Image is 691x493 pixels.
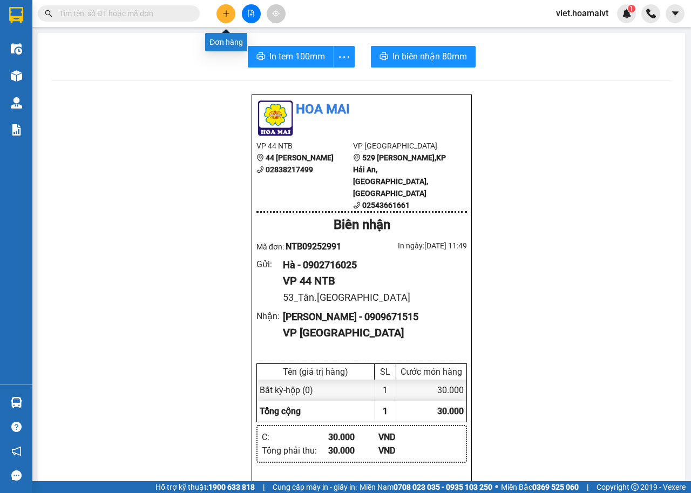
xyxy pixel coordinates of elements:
button: file-add [242,4,261,23]
img: logo-vxr [9,7,23,23]
div: Nhận : [256,309,283,323]
span: Miền Nam [360,481,492,493]
div: Long Hải [126,9,213,22]
div: VP 44 NTB [283,273,458,289]
span: viet.hoamaivt [547,6,617,20]
span: phone [353,201,361,209]
div: Gửi : [256,258,283,271]
span: question-circle [11,422,22,432]
span: In biên nhận 80mm [392,50,467,63]
div: VND [378,444,429,457]
span: | [587,481,588,493]
span: printer [256,52,265,62]
span: message [11,470,22,481]
span: caret-down [670,9,680,18]
div: 0909671515 [126,35,213,50]
span: NTB09252991 [286,241,341,252]
div: Cước món hàng [399,367,464,377]
div: 30.000 [396,380,466,401]
strong: 0369 525 060 [532,483,579,491]
img: warehouse-icon [11,70,22,82]
div: 1 [375,380,396,401]
span: Cung cấp máy in - giấy in: [273,481,357,493]
button: caret-down [666,4,685,23]
span: Gửi: [9,10,26,22]
div: SL [377,367,393,377]
span: aim [272,10,280,17]
img: warehouse-icon [11,397,22,408]
div: 30.000 [328,430,378,444]
span: more [334,50,354,64]
div: VP [GEOGRAPHIC_DATA] [283,325,458,341]
span: Nhận: [126,10,152,22]
span: Tổng cộng [260,406,301,416]
button: aim [267,4,286,23]
div: In ngày: [DATE] 11:49 [362,240,467,252]
div: Tên (giá trị hàng) [260,367,371,377]
button: plus [216,4,235,23]
div: Mã đơn: [256,240,362,253]
span: environment [256,154,264,161]
span: 1 [383,406,388,416]
div: Đơn hàng [205,33,247,51]
div: [PERSON_NAME] [126,22,213,35]
img: warehouse-icon [11,43,22,55]
li: VP [GEOGRAPHIC_DATA] [353,140,450,152]
div: Hà [9,22,119,35]
b: 44 [PERSON_NAME] [266,153,334,162]
span: plus [222,10,230,17]
button: printerIn tem 100mm [248,46,334,67]
img: icon-new-feature [622,9,632,18]
div: 30.000 [328,444,378,457]
div: 53_Tân.[GEOGRAPHIC_DATA] [9,50,119,76]
strong: 0708 023 035 - 0935 103 250 [394,483,492,491]
div: 44 NTB [9,9,119,22]
span: 1 [629,5,633,12]
button: more [333,46,355,67]
div: 53_Tân.[GEOGRAPHIC_DATA] [283,290,458,305]
input: Tìm tên, số ĐT hoặc mã đơn [59,8,187,19]
div: Tổng phải thu : [262,444,328,457]
img: phone-icon [646,9,656,18]
div: C : [262,430,328,444]
div: Biên nhận [256,215,467,235]
div: Quy định nhận/gửi hàng : [256,480,467,490]
span: 30.000 [437,406,464,416]
li: VP 44 NTB [256,140,353,152]
div: 0902716025 [9,35,119,50]
span: printer [380,52,388,62]
span: copyright [631,483,639,491]
div: VND [378,430,429,444]
div: [PERSON_NAME] - 0909671515 [283,309,458,325]
div: Hà - 0902716025 [283,258,458,273]
span: Bất kỳ - hộp (0) [260,385,313,395]
b: 529 [PERSON_NAME],KP Hải An, [GEOGRAPHIC_DATA], [GEOGRAPHIC_DATA] [353,153,446,198]
img: solution-icon [11,124,22,136]
b: 02838217499 [266,165,313,174]
span: Hỗ trợ kỹ thuật: [155,481,255,493]
span: notification [11,446,22,456]
span: environment [353,154,361,161]
span: file-add [247,10,255,17]
li: Hoa Mai [256,99,467,120]
span: | [263,481,265,493]
strong: 1900 633 818 [208,483,255,491]
b: 02543661661 [362,201,410,210]
button: printerIn biên nhận 80mm [371,46,476,67]
img: warehouse-icon [11,97,22,109]
span: search [45,10,52,17]
span: Miền Bắc [501,481,579,493]
img: logo.jpg [256,99,294,137]
span: phone [256,166,264,173]
span: ⚪️ [495,485,498,489]
sup: 1 [628,5,635,12]
span: In tem 100mm [269,50,325,63]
